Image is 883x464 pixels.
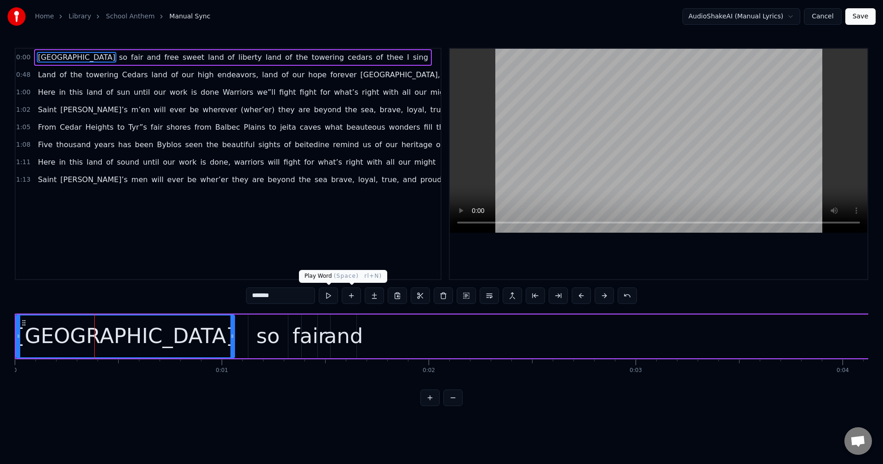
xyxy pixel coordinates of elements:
[227,52,235,63] span: of
[194,122,212,132] span: from
[256,87,276,97] span: we”ll
[435,139,444,150] span: of
[630,367,642,374] div: 0:03
[166,174,185,185] span: ever
[233,157,265,167] span: warriors
[37,122,57,132] span: From
[116,87,131,97] span: sun
[16,140,30,149] span: 1:08
[85,69,119,80] span: towering
[345,122,386,132] span: beauteous
[311,52,345,63] span: towering
[169,12,210,21] span: Manual Sync
[231,174,250,185] span: they
[162,157,176,167] span: our
[243,122,266,132] span: Plains
[16,123,30,132] span: 1:05
[385,157,396,167] span: all
[59,104,128,115] span: [PERSON_NAME]’s
[386,52,404,63] span: thee
[299,122,322,132] span: caves
[146,52,161,63] span: and
[221,139,256,150] span: beautiful
[319,87,331,97] span: for
[16,53,30,62] span: 0:00
[401,87,412,97] span: all
[13,367,17,374] div: 0
[130,52,144,63] span: fair
[199,174,229,185] span: wher’er
[58,157,67,167] span: in
[267,157,281,167] span: will
[333,87,359,97] span: what’s
[837,367,849,374] div: 0:04
[317,157,343,167] span: what’s
[283,157,302,167] span: fight
[261,69,279,80] span: land
[69,12,91,21] a: Library
[190,87,198,97] span: is
[401,139,433,150] span: heritage
[178,157,198,167] span: work
[295,52,309,63] span: the
[121,69,149,80] span: Cedars
[313,104,343,115] span: beyond
[388,122,421,132] span: wonders
[298,104,311,115] span: are
[199,157,207,167] span: is
[330,174,355,185] span: brave,
[105,87,114,97] span: of
[329,69,357,80] span: forever
[222,87,254,97] span: Warriors
[256,321,280,352] div: so
[169,87,189,97] span: work
[345,157,364,167] span: right
[209,157,231,167] span: done,
[406,104,428,115] span: loyal,
[375,52,384,63] span: of
[55,139,92,150] span: thousand
[105,157,114,167] span: of
[37,104,57,115] span: Saint
[845,8,876,25] button: Save
[153,104,166,115] span: will
[131,104,151,115] span: m’en
[169,104,187,115] span: ever
[69,87,84,97] span: this
[163,52,180,63] span: free
[117,139,132,150] span: has
[16,175,30,184] span: 1:13
[214,122,241,132] span: Balbec
[379,104,404,115] span: brave,
[362,139,372,150] span: us
[217,69,259,80] span: endeavors,
[69,69,83,80] span: the
[281,69,289,80] span: of
[7,7,26,26] img: youka
[382,87,400,97] span: with
[237,52,263,63] span: liberty
[166,122,192,132] span: shores
[59,174,128,185] span: [PERSON_NAME]’s
[251,174,265,185] span: are
[69,157,84,167] span: this
[412,52,429,63] span: sing
[413,157,437,167] span: might
[268,122,277,132] span: to
[430,104,447,115] span: true
[118,52,128,63] span: so
[324,122,344,132] span: what
[332,139,360,150] span: remind
[419,174,442,185] span: proud
[16,158,30,167] span: 1:11
[435,122,449,132] span: the
[283,139,292,150] span: of
[402,174,418,185] span: and
[133,87,151,97] span: until
[294,139,330,150] span: beitedine
[181,69,195,80] span: our
[384,139,399,150] span: our
[321,270,387,283] div: Add Word
[357,174,379,185] span: loyal,
[37,174,57,185] span: Saint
